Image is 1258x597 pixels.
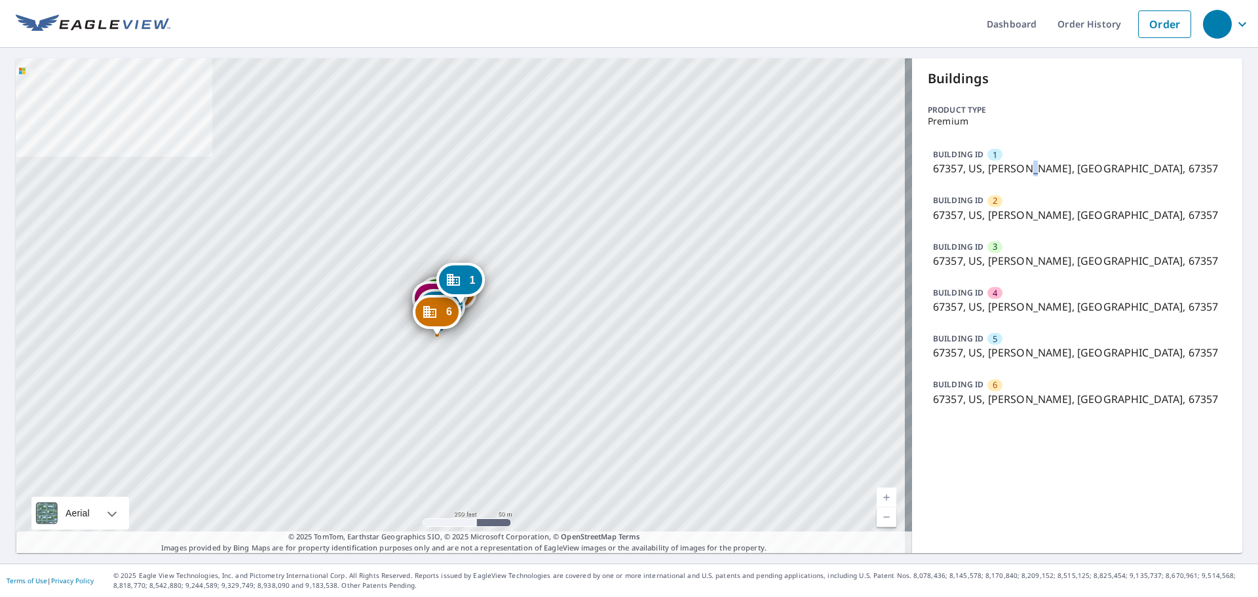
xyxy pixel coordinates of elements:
[31,497,129,530] div: Aerial
[1138,10,1191,38] a: Order
[413,295,461,336] div: Dropped pin, building 6, Commercial property, 67357, US Parsons, KS 67357
[933,345,1221,360] p: 67357, US, [PERSON_NAME], [GEOGRAPHIC_DATA], 67357
[928,69,1227,88] p: Buildings
[7,576,47,585] a: Terms of Use
[993,379,997,391] span: 6
[16,14,170,34] img: EV Logo
[7,577,94,585] p: |
[933,253,1221,269] p: 67357, US, [PERSON_NAME], [GEOGRAPHIC_DATA], 67357
[877,507,896,527] a: Current Level 17, Zoom Out
[933,333,983,344] p: BUILDING ID
[469,275,475,285] span: 1
[993,287,997,299] span: 4
[993,195,997,207] span: 2
[928,116,1227,126] p: Premium
[417,289,465,330] div: Dropped pin, building 5, Commercial property, 67357, US Parsons, KS 67357
[436,263,484,303] div: Dropped pin, building 1, Commercial property, 67357, US Parsons, KS 67357
[933,287,983,298] p: BUILDING ID
[928,104,1227,116] p: Product type
[113,571,1251,590] p: © 2025 Eagle View Technologies, Inc. and Pictometry International Corp. All Rights Reserved. Repo...
[993,149,997,161] span: 1
[62,497,94,530] div: Aerial
[933,391,1221,407] p: 67357, US, [PERSON_NAME], [GEOGRAPHIC_DATA], 67357
[412,281,461,322] div: Dropped pin, building 4, Commercial property, 67357, US Parsons, KS 67357
[933,161,1221,176] p: 67357, US, [PERSON_NAME], [GEOGRAPHIC_DATA], 67357
[933,207,1221,223] p: 67357, US, [PERSON_NAME], [GEOGRAPHIC_DATA], 67357
[933,241,983,252] p: BUILDING ID
[51,576,94,585] a: Privacy Policy
[933,379,983,390] p: BUILDING ID
[877,488,896,507] a: Current Level 17, Zoom In
[993,241,997,253] span: 3
[933,195,983,206] p: BUILDING ID
[933,149,983,160] p: BUILDING ID
[619,531,640,541] a: Terms
[933,299,1221,315] p: 67357, US, [PERSON_NAME], [GEOGRAPHIC_DATA], 67357
[446,307,452,317] span: 6
[419,277,468,317] div: Dropped pin, building 3, Commercial property, 67357, US Parsons, KS 67357
[561,531,616,541] a: OpenStreetMap
[993,333,997,345] span: 5
[429,275,477,316] div: Dropped pin, building 2, Commercial property, 67357, US Parsons, KS 67357
[16,531,912,553] p: Images provided by Bing Maps are for property identification purposes only and are not a represen...
[288,531,640,543] span: © 2025 TomTom, Earthstar Geographics SIO, © 2025 Microsoft Corporation, ©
